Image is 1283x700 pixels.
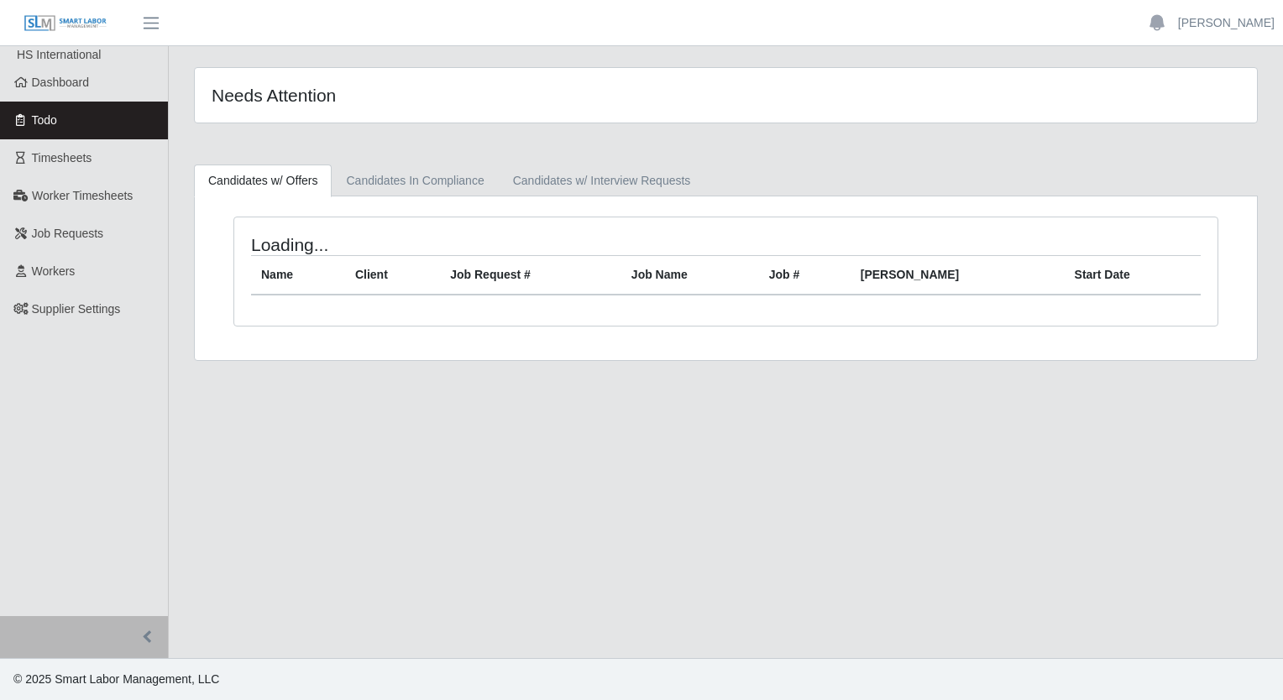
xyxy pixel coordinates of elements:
[24,14,107,33] img: SLM Logo
[332,165,498,197] a: Candidates In Compliance
[759,256,851,295] th: Job #
[32,76,90,89] span: Dashboard
[17,48,101,61] span: HS International
[251,256,345,295] th: Name
[32,264,76,278] span: Workers
[32,227,104,240] span: Job Requests
[851,256,1065,295] th: [PERSON_NAME]
[212,85,626,106] h4: Needs Attention
[13,672,219,686] span: © 2025 Smart Labor Management, LLC
[345,256,440,295] th: Client
[194,165,332,197] a: Candidates w/ Offers
[32,151,92,165] span: Timesheets
[32,113,57,127] span: Todo
[251,234,632,255] h4: Loading...
[32,189,133,202] span: Worker Timesheets
[621,256,759,295] th: Job Name
[1178,14,1275,32] a: [PERSON_NAME]
[1065,256,1201,295] th: Start Date
[440,256,621,295] th: Job Request #
[32,302,121,316] span: Supplier Settings
[499,165,705,197] a: Candidates w/ Interview Requests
